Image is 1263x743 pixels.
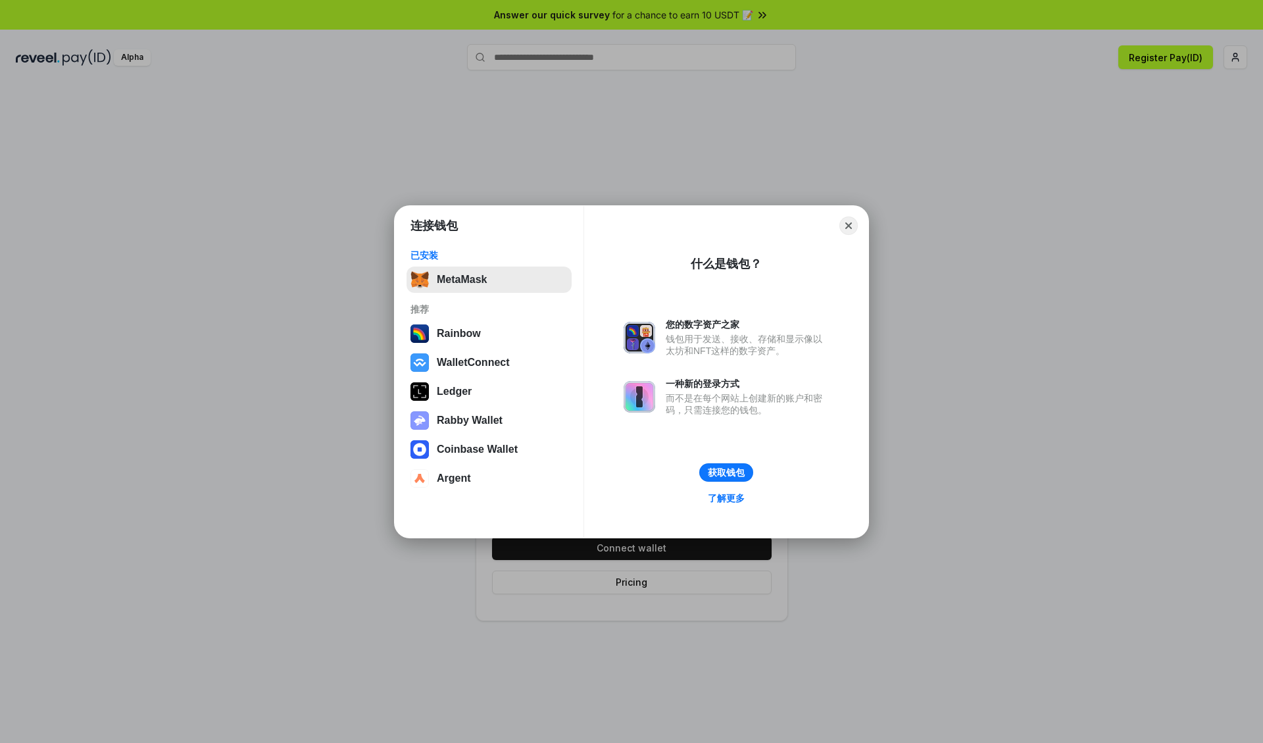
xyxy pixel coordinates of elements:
[407,407,572,434] button: Rabby Wallet
[410,218,458,234] h1: 连接钱包
[666,319,829,330] div: 您的数字资产之家
[410,411,429,430] img: svg+xml,%3Csvg%20xmlns%3D%22http%3A%2F%2Fwww.w3.org%2F2000%2Fsvg%22%20fill%3D%22none%22%20viewBox...
[437,328,481,340] div: Rainbow
[699,463,753,482] button: 获取钱包
[437,473,471,484] div: Argent
[437,357,510,369] div: WalletConnect
[410,382,429,401] img: svg+xml,%3Csvg%20xmlns%3D%22http%3A%2F%2Fwww.w3.org%2F2000%2Fsvg%22%20width%3D%2228%22%20height%3...
[407,349,572,376] button: WalletConnect
[624,322,655,353] img: svg+xml,%3Csvg%20xmlns%3D%22http%3A%2F%2Fwww.w3.org%2F2000%2Fsvg%22%20fill%3D%22none%22%20viewBox...
[410,440,429,459] img: svg+xml,%3Csvg%20width%3D%2228%22%20height%3D%2228%22%20viewBox%3D%220%200%2028%2028%22%20fill%3D...
[407,436,572,463] button: Coinbase Wallet
[410,324,429,343] img: svg+xml,%3Csvg%20width%3D%22120%22%20height%3D%22120%22%20viewBox%3D%220%200%20120%20120%22%20fil...
[407,378,572,405] button: Ledger
[666,392,829,416] div: 而不是在每个网站上创建新的账户和密码，只需连接您的钱包。
[410,353,429,372] img: svg+xml,%3Csvg%20width%3D%2228%22%20height%3D%2228%22%20viewBox%3D%220%200%2028%2028%22%20fill%3D...
[700,490,753,507] a: 了解更多
[437,444,518,455] div: Coinbase Wallet
[407,465,572,492] button: Argent
[437,415,503,426] div: Rabby Wallet
[666,333,829,357] div: 钱包用于发送、接收、存储和显示像以太坊和NFT这样的数字资产。
[708,467,745,478] div: 获取钱包
[691,256,762,272] div: 什么是钱包？
[624,381,655,413] img: svg+xml,%3Csvg%20xmlns%3D%22http%3A%2F%2Fwww.w3.org%2F2000%2Fsvg%22%20fill%3D%22none%22%20viewBox...
[407,267,572,293] button: MetaMask
[666,378,829,390] div: 一种新的登录方式
[410,469,429,488] img: svg+xml,%3Csvg%20width%3D%2228%22%20height%3D%2228%22%20viewBox%3D%220%200%2028%2028%22%20fill%3D...
[407,320,572,347] button: Rainbow
[410,249,568,261] div: 已安装
[410,303,568,315] div: 推荐
[437,386,472,397] div: Ledger
[839,217,858,235] button: Close
[437,274,487,286] div: MetaMask
[708,492,745,504] div: 了解更多
[410,270,429,289] img: svg+xml,%3Csvg%20fill%3D%22none%22%20height%3D%2233%22%20viewBox%3D%220%200%2035%2033%22%20width%...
